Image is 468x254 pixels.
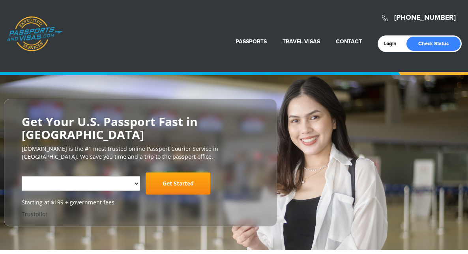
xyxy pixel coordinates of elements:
h2: Get Your U.S. Passport Fast in [GEOGRAPHIC_DATA] [22,115,259,141]
span: Starting at $199 + government fees [22,198,259,206]
a: Passports & [DOMAIN_NAME] [6,16,62,52]
a: Contact [336,38,362,45]
a: Passports [236,38,267,45]
a: Travel Visas [283,38,320,45]
p: [DOMAIN_NAME] is the #1 most trusted online Passport Courier Service in [GEOGRAPHIC_DATA]. We sav... [22,145,259,161]
a: Login [384,41,402,47]
a: Check Status [406,37,461,51]
a: [PHONE_NUMBER] [394,13,456,22]
a: Get Started [146,172,210,195]
a: Trustpilot [22,210,47,218]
